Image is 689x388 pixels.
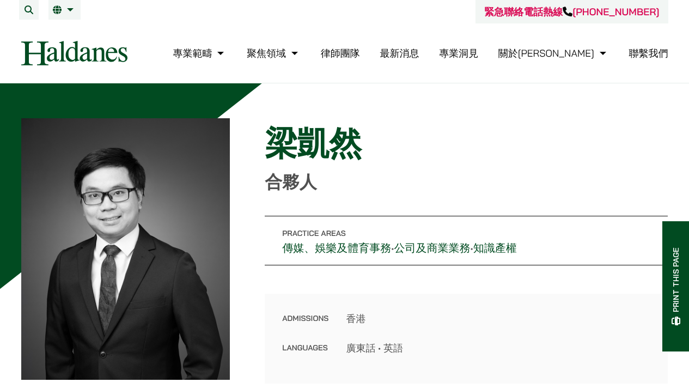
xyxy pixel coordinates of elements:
a: 律師團隊 [321,47,360,59]
h1: 梁凱然 [265,124,668,163]
dt: Admissions [282,311,328,341]
span: Practice Areas [282,228,346,238]
p: 合夥人 [265,172,668,192]
a: 緊急聯絡電話熱線[PHONE_NUMBER] [484,5,659,18]
a: 聯繫我們 [629,47,668,59]
a: 知識產權 [473,241,517,255]
a: 公司及商業業務 [394,241,471,255]
dd: 香港 [346,311,650,326]
a: 專業洞見 [439,47,478,59]
img: Logo of Haldanes [21,41,127,65]
a: 聚焦領域 [247,47,301,59]
a: 繁 [53,5,76,14]
a: 傳媒、娛樂及體育事務 [282,241,391,255]
dd: 廣東話 • 英語 [346,341,650,355]
a: 關於何敦 [498,47,609,59]
a: 專業範疇 [173,47,227,59]
dt: Languages [282,341,328,355]
a: 最新消息 [380,47,419,59]
p: • • [265,216,668,265]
